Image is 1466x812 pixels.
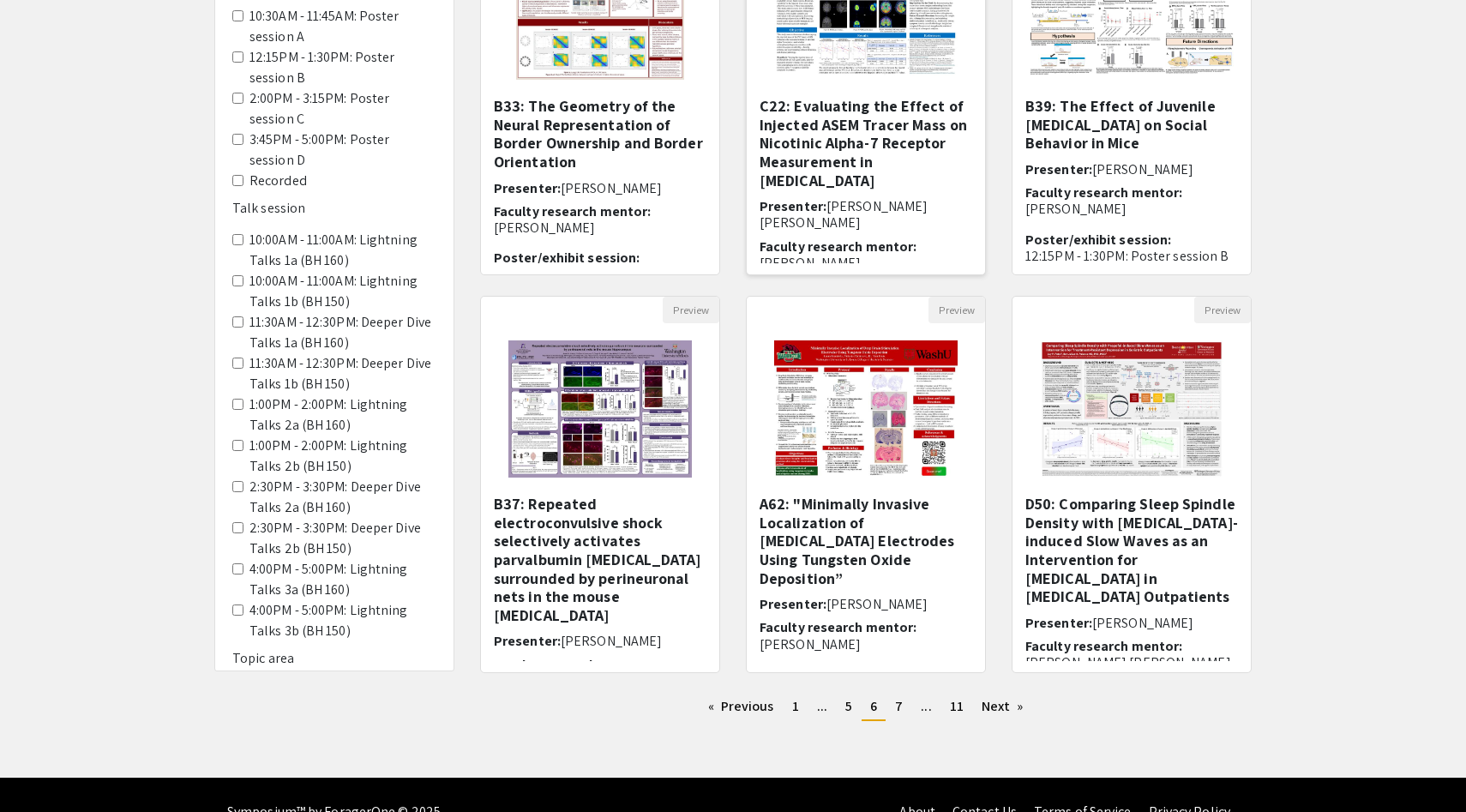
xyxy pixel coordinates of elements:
[249,394,436,436] label: 1:00PM - 2:00PM: Lightning Talks 2a (BH 160)
[494,97,706,171] h5: B33: The Geometry of the Neural Representation of Border Ownership and Border Orientation
[1012,296,1252,673] div: Open Presentation <p>D50: Comparing Sleep Spindle Density with Propofol-induced Slow Waves as an ...
[494,249,640,267] span: Poster/exhibit session:
[1023,323,1240,495] img: <p>D50: Comparing Sleep Spindle Density with Propofol-induced Slow Waves as an Intervention for T...
[760,255,972,271] p: [PERSON_NAME]
[757,323,974,495] img: <p><strong>A62: "Minimally Invasive Localization of Deep Brain Stimulation Electrodes Using Tungs...
[494,633,706,649] h6: Presenter:
[760,197,928,232] span: [PERSON_NAME] [PERSON_NAME]
[826,595,928,613] span: [PERSON_NAME]
[249,47,436,88] label: 12:15PM - 1:30PM: Poster session B
[494,180,706,196] h6: Presenter:
[1025,161,1238,177] h6: Presenter:
[249,353,436,394] label: 11:30AM - 12:30PM: Deeper Dive Talks 1b (BH 150)
[760,636,972,653] p: [PERSON_NAME]
[760,618,916,636] span: Faculty research mentor:
[494,495,706,624] h5: B37: Repeated electroconvulsive shock selectively activates parvalbumin [MEDICAL_DATA] surrounded...
[1025,637,1182,655] span: Faculty research mentor:
[561,179,662,197] span: [PERSON_NAME]
[494,202,651,220] span: Faculty research mentor:
[232,200,436,216] h6: Talk session
[760,238,916,256] span: Faculty research mentor:
[1194,297,1251,323] button: Preview
[491,323,708,495] img: <p class="ql-align-center"><strong>B37: Repeated electroconvulsive shock selectively activates pa...
[760,495,972,587] h5: A62: "Minimally Invasive Localization of [MEDICAL_DATA] Electrodes Using Tungsten Oxide Deposition”
[249,6,436,47] label: 10:30AM - 11:45AM: Poster session A
[760,596,972,612] h6: Presenter:
[1025,654,1238,687] p: [PERSON_NAME] [PERSON_NAME] MD, PhD, MSCI
[1092,160,1193,178] span: [PERSON_NAME]
[249,518,436,559] label: 2:30PM - 3:30PM: Deeper Dive Talks 2b (BH 150)
[249,88,436,129] label: 2:00PM - 3:15PM: Poster session C
[480,296,720,673] div: Open Presentation <p class="ql-align-center"><strong>B37: Repeated electroconvulsive shock select...
[1092,614,1193,632] span: [PERSON_NAME]
[845,697,852,715] span: 5
[870,697,877,715] span: 6
[1025,615,1238,631] h6: Presenter:
[249,171,307,191] label: Recorded
[921,697,931,715] span: ...
[973,694,1032,719] a: Next page
[13,735,73,799] iframe: Chat
[561,632,662,650] span: [PERSON_NAME]
[1025,495,1238,606] h5: D50: Comparing Sleep Spindle Density with [MEDICAL_DATA]-induced Slow Waves as an Intervention fo...
[700,694,783,719] a: Previous page
[1025,97,1238,153] h5: B39: The Effect of Juvenile [MEDICAL_DATA] on Social Behavior in Mice
[249,600,436,641] label: 4:00PM - 5:00PM: Lightning Talks 3b (BH 150)
[1025,201,1238,217] p: [PERSON_NAME]
[232,650,436,666] h6: Topic area
[760,97,972,189] h5: C22: Evaluating the Effect of Injected ASEM Tracer Mass on Nicotinic Alpha-7 Receptor Measurement...
[663,297,719,323] button: Preview
[494,220,706,236] p: [PERSON_NAME]
[760,198,972,231] h6: Presenter:
[249,436,436,477] label: 1:00PM - 2:00PM: Lightning Talks 2b (BH 150)
[928,297,985,323] button: Preview
[1025,231,1171,249] span: Poster/exhibit session:
[249,312,436,353] label: 11:30AM - 12:30PM: Deeper Dive Talks 1a (BH 160)
[950,697,964,715] span: 11
[1025,248,1238,264] p: 12:15PM - 1:30PM: Poster session B
[249,129,436,171] label: 3:45PM - 5:00PM: Poster session D
[1025,183,1182,201] span: Faculty research mentor:
[792,697,799,715] span: 1
[249,559,436,600] label: 4:00PM - 5:00PM: Lightning Talks 3a (BH 160)
[249,477,436,518] label: 2:30PM - 3:30PM: Deeper Dive Talks 2a (BH 160)
[480,694,1252,721] ul: Pagination
[249,271,436,312] label: 10:00AM - 11:00AM: Lightning Talks 1b (BH 150)
[817,697,827,715] span: ...
[895,697,903,715] span: 7
[249,230,436,271] label: 10:00AM - 11:00AM: Lightning Talks 1a (BH 160)
[746,296,986,673] div: Open Presentation <p><strong>A62: "Minimally Invasive Localization of Deep Brain Stimulation Elec...
[494,656,651,674] span: Faculty research mentor:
